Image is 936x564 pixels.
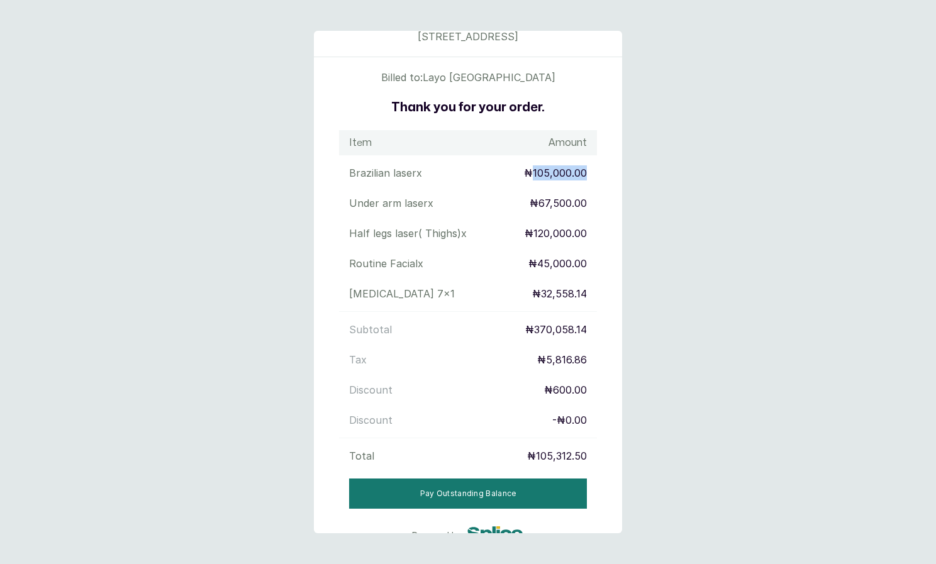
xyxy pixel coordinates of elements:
[349,352,367,367] p: Tax
[524,165,587,180] p: ₦105,000.00
[349,448,374,463] p: Total
[381,70,555,85] p: Billed to: Layo [GEOGRAPHIC_DATA]
[544,382,587,397] p: ₦600.00
[349,382,393,397] p: Discount
[525,226,587,241] p: ₦120,000.00
[349,286,455,301] p: [MEDICAL_DATA] 7 x 1
[552,412,587,428] p: - ₦0.00
[418,29,518,44] p: [STREET_ADDRESS]
[349,322,392,337] p: Subtotal
[349,226,467,241] p: Half legs laser( Thighs) x
[349,196,433,211] p: Under arm laser x
[532,286,587,301] p: ₦32,558.14
[528,256,587,271] p: ₦45,000.00
[527,448,587,463] p: ₦105,312.50
[349,135,372,150] h1: Item
[537,352,587,367] p: ₦5,816.86
[349,256,423,271] p: Routine Facial x
[412,529,462,542] p: Powered by
[349,165,422,180] p: Brazilian laser x
[530,196,587,211] p: ₦67,500.00
[349,478,587,509] button: Pay Outstanding Balance
[549,135,587,150] h1: Amount
[525,322,587,337] p: ₦370,058.14
[349,412,393,428] p: Discount
[391,97,545,118] h2: Thank you for your order.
